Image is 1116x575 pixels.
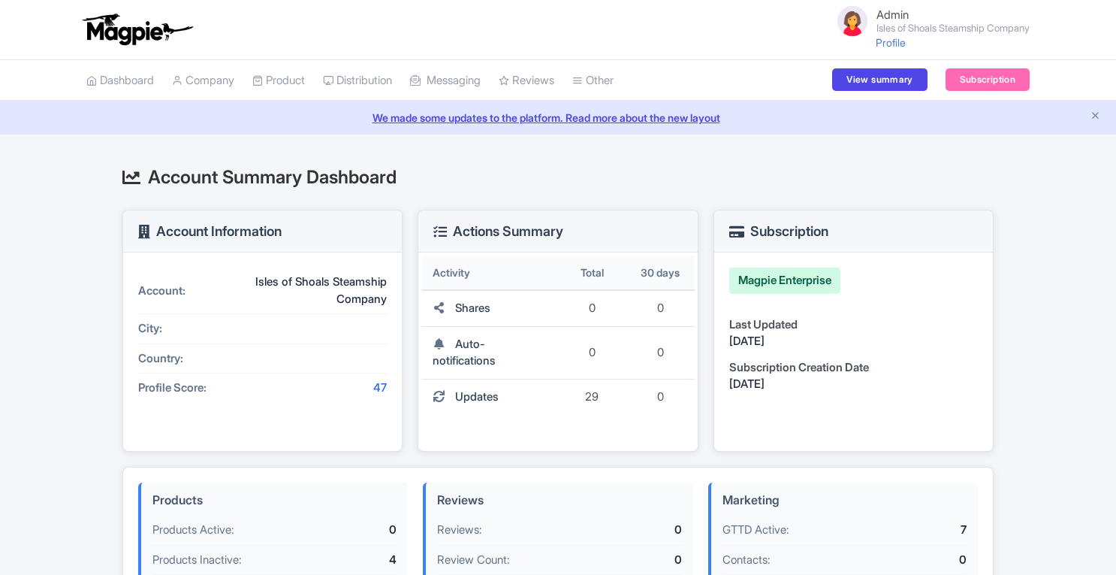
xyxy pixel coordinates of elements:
[433,337,496,368] span: Auto-notifications
[832,68,927,91] a: View summary
[572,60,614,101] a: Other
[311,522,397,539] div: 0
[323,60,392,101] a: Distribution
[455,389,499,404] span: Updates
[881,522,967,539] div: 7
[558,327,626,380] td: 0
[558,380,626,415] td: 29
[834,3,870,39] img: avatar_key_member-9c1dde93af8b07d7383eb8b5fb890c87.png
[558,256,626,291] th: Total
[138,224,282,239] h3: Account Information
[311,552,397,569] div: 4
[138,283,251,300] div: Account:
[138,350,251,368] div: Country:
[729,316,978,334] div: Last Updated
[558,291,626,327] td: 0
[152,522,311,539] div: Products Active:
[729,333,978,350] div: [DATE]
[946,68,1030,91] a: Subscription
[251,380,387,397] div: 47
[876,23,1030,33] small: Isles of Shoals Steamship Company
[455,301,490,315] span: Shares
[876,36,906,49] a: Profile
[1090,108,1101,126] button: Close announcement
[626,256,695,291] th: 30 days
[252,60,305,101] a: Product
[410,60,481,101] a: Messaging
[722,494,967,507] h4: Marketing
[825,3,1030,39] a: Admin Isles of Shoals Steamship Company
[138,380,251,397] div: Profile Score:
[729,359,978,377] div: Subscription Creation Date
[729,224,828,239] h3: Subscription
[152,494,397,507] h4: Products
[86,60,154,101] a: Dashboard
[881,552,967,569] div: 0
[122,168,994,187] h2: Account Summary Dashboard
[437,552,596,569] div: Review Count:
[433,224,563,239] h3: Actions Summary
[722,522,881,539] div: GTTD Active:
[729,268,840,294] div: Magpie Enterprise
[657,301,664,315] span: 0
[251,274,387,307] div: Isles of Shoals Steamship Company
[729,376,978,393] div: [DATE]
[499,60,554,101] a: Reviews
[657,389,664,404] span: 0
[437,522,596,539] div: Reviews:
[596,522,682,539] div: 0
[657,345,664,359] span: 0
[437,494,681,507] h4: Reviews
[152,552,311,569] div: Products Inactive:
[172,60,234,101] a: Company
[596,552,682,569] div: 0
[421,256,558,291] th: Activity
[722,552,881,569] div: Contacts:
[876,8,909,22] span: Admin
[9,110,1107,126] a: We made some updates to the platform. Read more about the new layout
[138,320,251,337] div: City:
[79,13,195,46] img: logo-ab69f6fb50320c5b225c76a69d11143b.png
